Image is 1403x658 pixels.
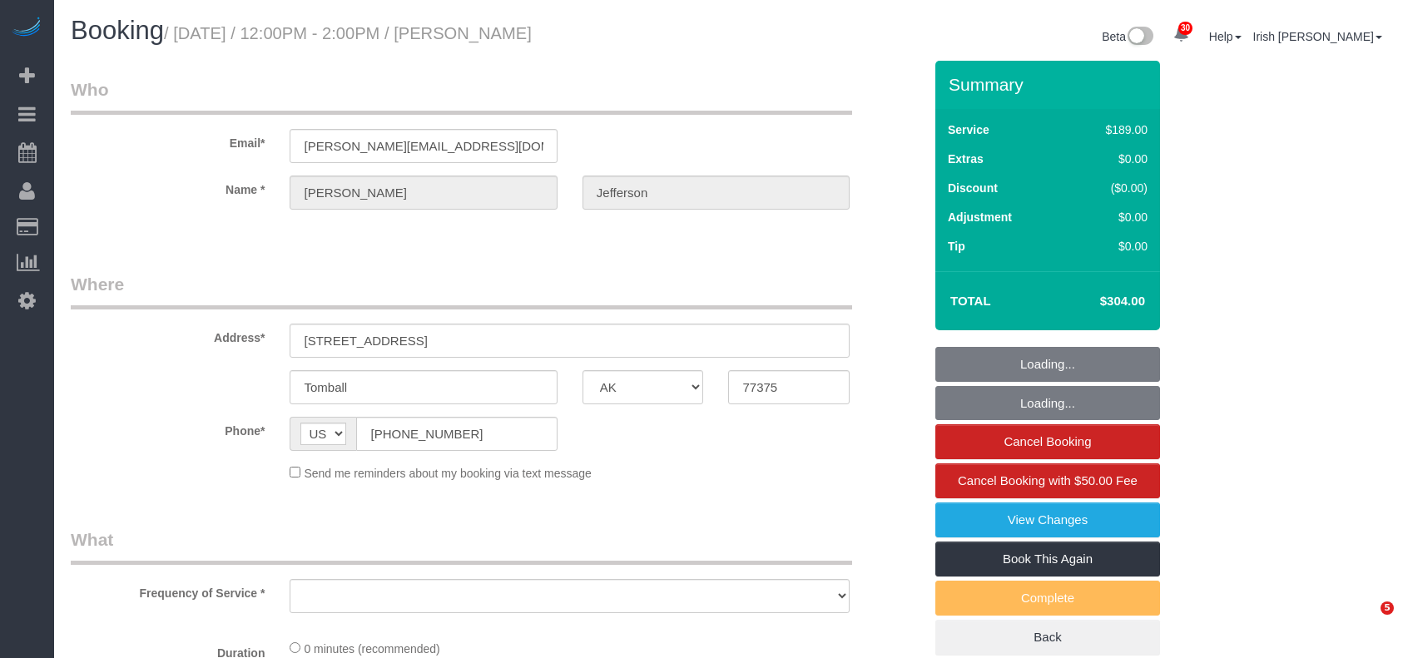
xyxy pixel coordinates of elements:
h4: $304.00 [1050,294,1145,309]
label: Phone* [58,417,277,439]
input: City* [290,370,557,404]
span: 30 [1178,22,1192,35]
a: Beta [1102,30,1153,43]
label: Address* [58,324,277,346]
iframe: Intercom live chat [1346,601,1386,641]
div: $0.00 [1070,151,1148,167]
small: / [DATE] / 12:00PM - 2:00PM / [PERSON_NAME] [164,24,532,42]
label: Service [948,121,989,138]
input: Zip Code* [728,370,850,404]
legend: What [71,527,852,565]
a: Cancel Booking [935,424,1160,459]
a: Irish [PERSON_NAME] [1253,30,1382,43]
span: Booking [71,16,164,45]
legend: Who [71,77,852,115]
strong: Total [950,294,991,308]
a: Book This Again [935,542,1160,576]
label: Discount [948,180,998,196]
a: Back [935,620,1160,655]
div: $0.00 [1070,238,1148,255]
input: Last Name* [583,176,850,210]
a: 30 [1165,17,1197,53]
div: ($0.00) [1070,180,1148,196]
a: View Changes [935,502,1160,537]
label: Adjustment [948,209,1012,225]
h3: Summary [949,75,1152,94]
img: New interface [1126,27,1153,48]
input: Phone* [356,417,557,451]
label: Extras [948,151,984,167]
a: Cancel Booking with $50.00 Fee [935,463,1160,498]
span: 5 [1381,601,1394,615]
a: Help [1209,30,1242,43]
label: Email* [58,129,277,151]
span: Cancel Booking with $50.00 Fee [958,473,1138,487]
span: Send me reminders about my booking via text message [304,467,592,480]
label: Name * [58,176,277,198]
img: Automaid Logo [10,17,43,40]
legend: Where [71,272,852,309]
span: 0 minutes (recommended) [304,642,439,656]
label: Frequency of Service * [58,579,277,601]
label: Tip [948,238,965,255]
input: Email* [290,129,557,163]
input: First Name* [290,176,557,210]
div: $0.00 [1070,209,1148,225]
div: $189.00 [1070,121,1148,138]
